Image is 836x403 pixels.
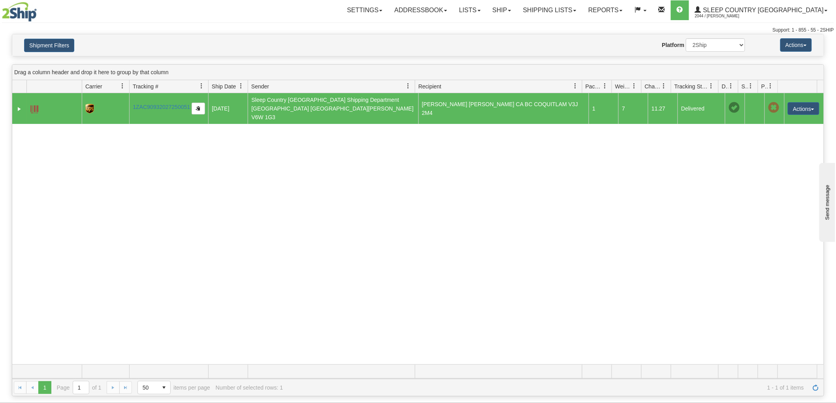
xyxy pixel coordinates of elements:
[657,79,671,93] a: Charge filter column settings
[341,0,388,20] a: Settings
[598,79,612,93] a: Packages filter column settings
[24,39,74,52] button: Shipment Filters
[818,161,835,242] iframe: chat widget
[401,79,415,93] a: Sender filter column settings
[15,105,23,113] a: Expand
[418,93,589,124] td: [PERSON_NAME] [PERSON_NAME] CA BC COQUITLAM V3J 2M4
[586,82,602,90] span: Packages
[133,82,158,90] span: Tracking #
[195,79,208,93] a: Tracking # filter column settings
[73,381,89,394] input: Page 1
[248,93,418,124] td: Sleep Country [GEOGRAPHIC_DATA] Shipping Department [GEOGRAPHIC_DATA] [GEOGRAPHIC_DATA][PERSON_NA...
[725,79,738,93] a: Delivery Status filter column settings
[615,82,632,90] span: Weight
[216,384,283,391] div: Number of selected rows: 1
[192,103,205,114] button: Copy to clipboard
[768,102,779,113] span: Pickup Not Assigned
[85,104,94,114] img: 8 - UPS
[116,79,129,93] a: Carrier filter column settings
[744,79,758,93] a: Shipment Issues filter column settings
[648,93,678,124] td: 11.27
[764,79,778,93] a: Pickup Status filter column settings
[742,82,748,90] span: Shipment Issues
[158,381,170,394] span: select
[2,2,37,22] img: logo2044.jpg
[695,12,754,20] span: 2044 / [PERSON_NAME]
[487,0,517,20] a: Ship
[618,93,648,124] td: 7
[628,79,641,93] a: Weight filter column settings
[212,82,236,90] span: Ship Date
[589,93,618,124] td: 1
[674,82,709,90] span: Tracking Status
[251,82,269,90] span: Sender
[780,38,812,52] button: Actions
[453,0,486,20] a: Lists
[705,79,718,93] a: Tracking Status filter column settings
[85,82,102,90] span: Carrier
[133,104,190,110] a: 1ZAC90932027250051
[569,79,582,93] a: Recipient filter column settings
[678,93,725,124] td: Delivered
[788,102,819,115] button: Actions
[12,65,824,80] div: grid grouping header
[582,0,629,20] a: Reports
[288,384,804,391] span: 1 - 1 of 1 items
[810,381,822,394] a: Refresh
[143,384,153,392] span: 50
[517,0,582,20] a: Shipping lists
[388,0,453,20] a: Addressbook
[645,82,661,90] span: Charge
[234,79,248,93] a: Ship Date filter column settings
[722,82,729,90] span: Delivery Status
[418,82,441,90] span: Recipient
[701,7,824,13] span: Sleep Country [GEOGRAPHIC_DATA]
[38,381,51,394] span: Page 1
[137,381,210,394] span: items per page
[2,27,834,34] div: Support: 1 - 855 - 55 - 2SHIP
[729,102,740,113] span: On time
[30,102,38,114] a: Label
[208,93,248,124] td: [DATE]
[137,381,171,394] span: Page sizes drop down
[761,82,768,90] span: Pickup Status
[689,0,834,20] a: Sleep Country [GEOGRAPHIC_DATA] 2044 / [PERSON_NAME]
[6,7,73,13] div: Send message
[662,41,685,49] label: Platform
[57,381,102,394] span: Page of 1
